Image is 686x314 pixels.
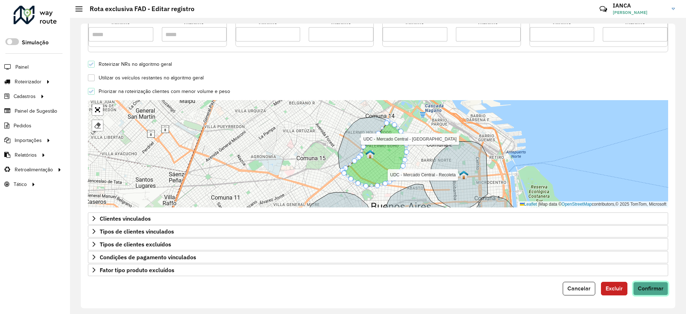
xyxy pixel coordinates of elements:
[601,282,627,295] button: Excluir
[15,63,29,71] span: Painel
[88,225,668,237] a: Tipos de clientes vinculados
[95,62,172,67] label: Roteirizar NRs no algoritmo geral
[88,251,668,263] a: Condições de pagamento vinculados
[15,151,37,159] span: Relatórios
[100,267,174,273] span: Fator tipo produto excluídos
[563,282,595,295] button: Cancelar
[562,202,592,207] a: OpenStreetMap
[15,107,57,115] span: Painel de Sugestão
[100,254,196,260] span: Condições de pagamento vinculados
[15,166,53,173] span: Retroalimentação
[92,104,103,115] a: Abrir mapa em tela cheia
[538,202,539,207] span: |
[83,5,194,13] h2: Rota exclusiva FAD - Editar registro
[520,202,537,207] a: Leaflet
[518,201,668,207] div: Map data © contributors,© 2025 TomTom, Microsoft
[606,285,623,291] span: Excluir
[613,2,666,9] h3: IANCA
[15,78,41,85] span: Roteirizador
[100,216,151,221] span: Clientes vinculados
[633,282,668,295] button: Confirmar
[613,9,666,16] span: [PERSON_NAME]
[95,89,230,94] label: Priorizar na roteirização clientes com menor volume e peso
[567,285,591,291] span: Cancelar
[596,1,611,17] a: Contato Rápido
[92,120,103,131] div: Remover camada(s)
[95,75,204,80] label: Utilizar os veículos restantes no algoritmo geral
[22,38,49,47] label: Simulação
[100,241,171,247] span: Tipos de clientes excluídos
[638,285,663,291] span: Confirmar
[88,212,668,225] a: Clientes vinculados
[14,93,36,100] span: Cadastros
[15,137,42,144] span: Importações
[100,229,174,234] span: Tipos de clientes vinculados
[88,264,668,276] a: Fator tipo produto excluídos
[459,170,468,180] img: UDC - Mercado Central - Recoleta
[14,122,31,129] span: Pedidos
[88,238,668,250] a: Tipos de clientes excluídos
[14,181,27,188] span: Tático
[366,149,375,159] img: UDC - Mercado Central - Palermo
